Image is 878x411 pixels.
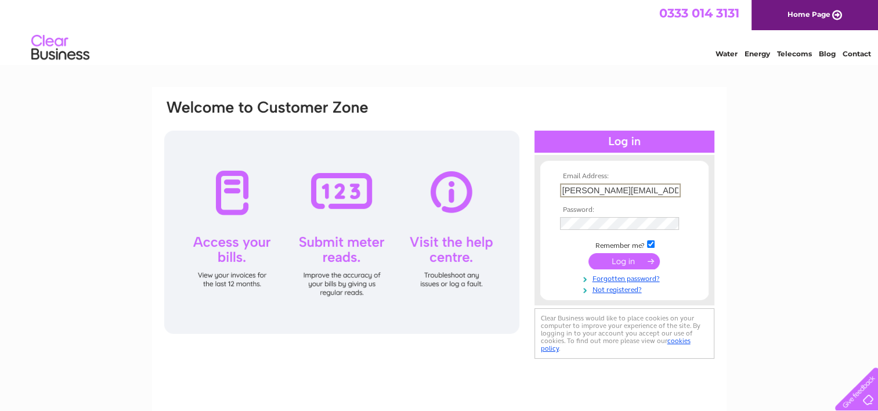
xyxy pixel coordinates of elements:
a: Forgotten password? [560,272,692,283]
a: cookies policy [541,337,691,352]
a: Contact [843,49,871,58]
input: Submit [588,253,660,269]
th: Email Address: [557,172,692,181]
a: Not registered? [560,283,692,294]
a: Water [716,49,738,58]
td: Remember me? [557,239,692,250]
a: 0333 014 3131 [659,6,739,20]
a: Blog [819,49,836,58]
th: Password: [557,206,692,214]
img: logo.png [31,30,90,66]
a: Telecoms [777,49,812,58]
a: Energy [745,49,770,58]
div: Clear Business is a trading name of Verastar Limited (registered in [GEOGRAPHIC_DATA] No. 3667643... [165,6,714,56]
div: Clear Business would like to place cookies on your computer to improve your experience of the sit... [534,308,714,359]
